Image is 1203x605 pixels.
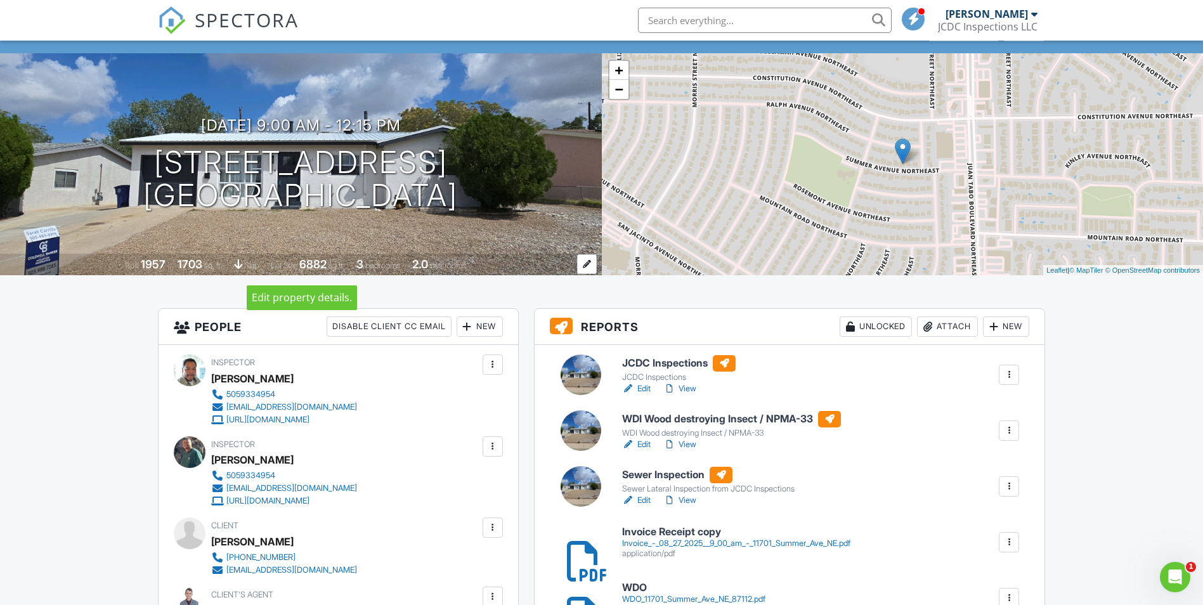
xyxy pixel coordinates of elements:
a: View [663,438,696,451]
a: Sewer Inspection Sewer Lateral Inspection from JCDC Inspections [622,467,795,495]
a: [URL][DOMAIN_NAME] [211,413,357,426]
a: [PHONE_NUMBER] [211,551,357,564]
a: Edit [622,494,651,507]
a: © OpenStreetMap contributors [1105,266,1200,274]
iframe: Intercom live chat [1160,562,1190,592]
h6: Invoice Receipt copy [622,526,850,538]
div: [PERSON_NAME] [946,8,1028,20]
div: Client View [928,23,999,41]
div: Sewer Lateral Inspection from JCDC Inspections [622,484,795,494]
a: Leaflet [1046,266,1067,274]
a: [EMAIL_ADDRESS][DOMAIN_NAME] [211,564,357,576]
div: | [1043,265,1203,276]
span: SPECTORA [195,6,299,33]
img: The Best Home Inspection Software - Spectora [158,6,186,34]
div: [PERSON_NAME] [211,532,294,551]
a: 5059334954 [211,388,357,401]
a: SPECTORA [158,17,299,44]
div: [EMAIL_ADDRESS][DOMAIN_NAME] [226,483,357,493]
span: Lot Size [271,261,297,270]
div: JCDC Inspections LLC [938,20,1037,33]
div: application/pdf [622,549,850,559]
span: Client [211,521,238,530]
div: Disable Client CC Email [327,316,452,337]
div: New [983,316,1029,337]
span: Inspector [211,358,255,367]
div: 6882 [299,257,327,271]
a: Zoom out [609,80,628,99]
div: 2.0 [412,257,428,271]
a: WDI Wood destroying Insect / NPMA-33 WDI Wood destroying Insect / NPMA-33 [622,411,841,439]
div: [URL][DOMAIN_NAME] [226,496,309,506]
input: Search everything... [638,8,892,33]
div: Attach [917,316,978,337]
div: More [1003,23,1044,41]
h3: People [159,309,518,345]
h6: WDI Wood destroying Insect / NPMA-33 [622,411,841,427]
a: 5059334954 [211,469,357,482]
h1: [STREET_ADDRESS] [GEOGRAPHIC_DATA] [143,146,458,213]
div: 5059334954 [226,389,275,400]
h3: [DATE] 9:00 am - 12:15 pm [201,117,401,134]
div: Unlocked [840,316,912,337]
h6: JCDC Inspections [622,355,736,372]
div: [PERSON_NAME] [211,450,294,469]
span: bedrooms [365,261,400,270]
h3: Reports [535,309,1045,345]
div: WDO_11701_Summer_Ave_NE_87112.pdf [622,594,765,604]
div: [EMAIL_ADDRESS][DOMAIN_NAME] [226,402,357,412]
span: bathrooms [430,261,466,270]
div: [URL][DOMAIN_NAME] [226,415,309,425]
div: 3 [356,257,363,271]
a: [EMAIL_ADDRESS][DOMAIN_NAME] [211,401,357,413]
span: Inspector [211,439,255,449]
div: 1957 [141,257,166,271]
a: © MapTiler [1069,266,1103,274]
a: Edit [622,382,651,395]
a: View [663,494,696,507]
a: Edit [622,438,651,451]
span: Built [125,261,139,270]
div: 5059334954 [226,471,275,481]
span: slab [245,261,259,270]
a: Invoice Receipt copy Invoice_-_08_27_2025__9_00_am_-_11701_Summer_Ave_NE.pdf application/pdf [622,526,850,559]
div: New [457,316,503,337]
div: [PERSON_NAME] [211,369,294,388]
span: 1 [1186,562,1196,572]
span: sq.ft. [328,261,344,270]
div: [EMAIL_ADDRESS][DOMAIN_NAME] [226,565,357,575]
a: [EMAIL_ADDRESS][DOMAIN_NAME] [211,482,357,495]
div: WDI Wood destroying Insect / NPMA-33 [622,428,841,438]
a: [URL][DOMAIN_NAME] [211,495,357,507]
a: View [663,382,696,395]
div: Invoice_-_08_27_2025__9_00_am_-_11701_Summer_Ave_NE.pdf [622,538,850,549]
h6: Sewer Inspection [622,467,795,483]
a: JCDC Inspections JCDC Inspections [622,355,736,383]
div: 1703 [178,257,202,271]
div: [PHONE_NUMBER] [226,552,296,563]
div: JCDC Inspections [622,372,736,382]
a: Zoom in [609,61,628,80]
h6: WDO [622,582,765,594]
span: Client's Agent [211,590,273,599]
span: sq. ft. [204,261,222,270]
